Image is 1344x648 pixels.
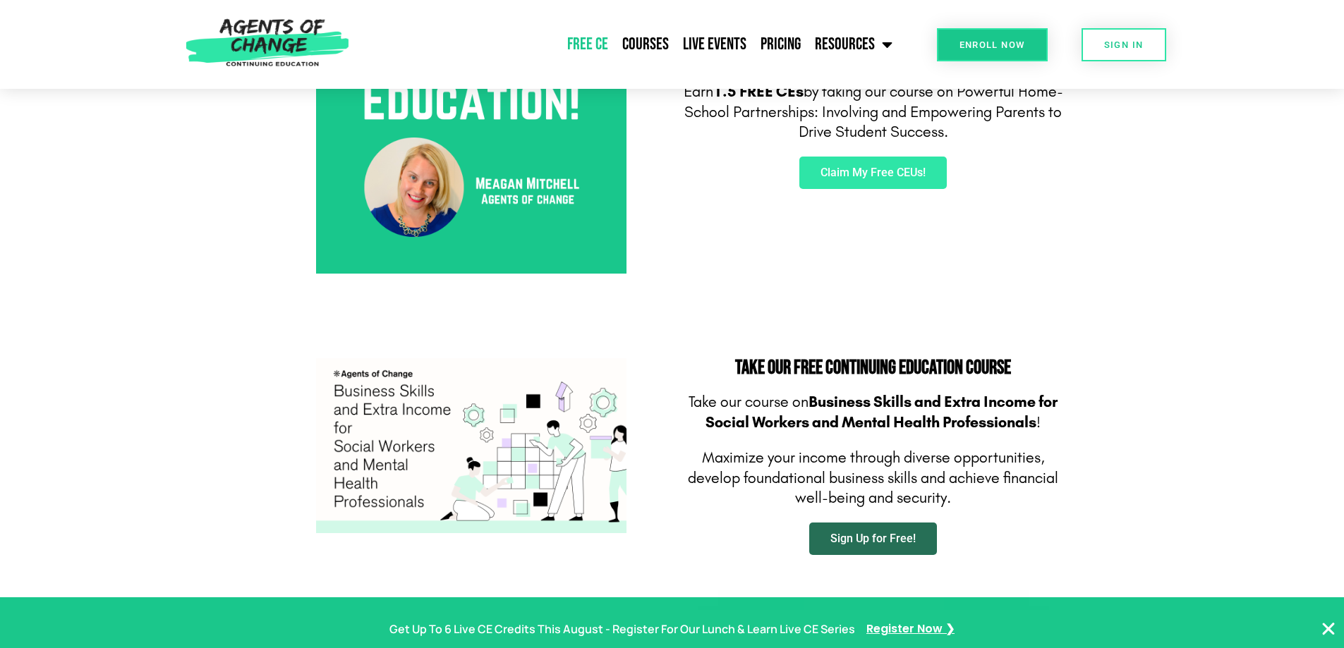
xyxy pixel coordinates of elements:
[679,392,1067,432] p: Take our course on !
[615,27,676,62] a: Courses
[821,167,926,178] span: Claim My Free CEUs!
[799,157,947,189] a: Claim My Free CEUs!
[1320,621,1337,637] button: Close Banner
[696,469,957,487] span: evelop foundational business skills and a
[809,522,937,555] a: Sign Up for Free!
[356,27,900,62] nav: Menu
[959,40,1025,49] span: Enroll Now
[937,28,1048,61] a: Enroll Now
[866,619,955,640] a: Register Now ❯
[1082,28,1166,61] a: SIGN IN
[676,27,753,62] a: Live Events
[753,27,808,62] a: Pricing
[706,393,1058,432] b: Business Skills and Extra Income for Social Workers and Mental Health Professionals
[713,82,804,101] b: 1.5 FREE CEs
[389,619,855,640] p: Get Up To 6 Live CE Credits This August - Register For Our Lunch & Learn Live CE Series
[808,27,900,62] a: Resources
[795,469,1058,508] span: chieve financial well-being and security.
[830,533,916,544] span: Sign Up for Free!
[679,448,1067,508] p: Maximize your income through diverse opportunities, d
[560,27,615,62] a: Free CE
[679,82,1067,142] p: Earn by taking our course on Powerful Home-School Partnerships: Involving and Empowering Parents ...
[679,358,1067,378] h2: Take Our FREE Continuing Education Course
[1104,40,1144,49] span: SIGN IN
